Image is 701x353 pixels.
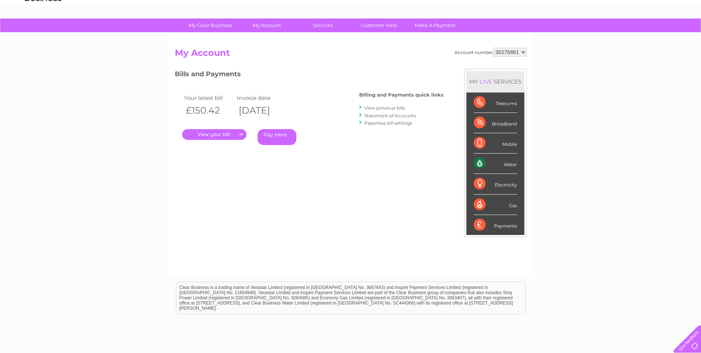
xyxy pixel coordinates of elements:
[24,19,62,42] img: logo.png
[571,31,585,37] a: Water
[182,93,235,103] td: Your latest bill
[474,93,517,113] div: Telecoms
[258,129,296,145] a: Pay Here
[182,129,246,140] a: .
[359,92,443,98] h4: Billing and Payments quick links
[562,4,613,13] a: 0333 014 3131
[236,19,297,32] a: My Account
[474,113,517,133] div: Broadband
[405,19,466,32] a: Make A Payment
[175,48,527,62] h2: My Account
[455,48,527,57] div: Account number
[235,93,288,103] td: Invoice date
[182,103,235,118] th: £150.42
[474,195,517,215] div: Gas
[610,31,632,37] a: Telecoms
[292,19,353,32] a: Services
[478,78,494,85] div: LIVE
[677,31,694,37] a: Log out
[235,103,288,118] th: [DATE]
[474,133,517,154] div: Mobile
[364,105,405,111] a: View previous bills
[474,215,517,235] div: Payments
[176,4,525,36] div: Clear Business is a trading name of Verastar Limited (registered in [GEOGRAPHIC_DATA] No. 3667643...
[175,69,443,82] h3: Bills and Payments
[589,31,606,37] a: Energy
[474,154,517,174] div: Water
[180,19,241,32] a: My Clear Business
[474,174,517,194] div: Electricity
[364,120,412,126] a: Paperless bill settings
[348,19,409,32] a: Customer Help
[652,31,670,37] a: Contact
[466,71,524,92] div: MY SERVICES
[637,31,647,37] a: Blog
[364,113,416,118] a: Statement of Accounts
